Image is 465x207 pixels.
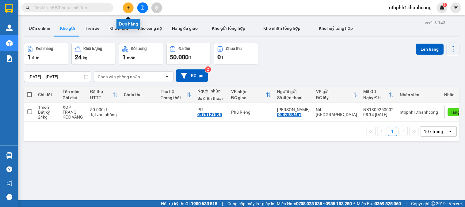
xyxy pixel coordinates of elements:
div: NGUYỄN NGỌC DUNG [277,107,310,112]
div: ĐC giao [231,95,266,100]
span: 0 [217,53,221,61]
span: | [406,200,407,207]
div: PR [197,107,225,112]
span: 50.000 [170,53,189,61]
div: Đơn hàng [116,19,140,29]
button: Bộ lọc [176,69,208,82]
th: Toggle SortBy [313,87,360,103]
div: 0902539481 [277,112,302,117]
span: 1 [27,53,31,61]
img: logo-vxr [5,4,13,13]
div: Khối lượng [84,47,102,51]
span: Miền Bắc [357,200,401,207]
strong: 0708 023 035 - 0935 103 250 [296,201,352,206]
span: Kho huỷ tổng hợp [319,26,353,31]
div: Số điện thoại [277,95,310,100]
span: ntbphh1.thanhcong [384,4,437,11]
span: | [222,200,223,207]
div: 24 kg [38,115,56,119]
button: Hàng đã giao [167,21,203,36]
span: message [6,194,12,200]
button: Đơn hàng1đơn [24,43,68,65]
div: 1 món [38,105,56,110]
sup: 2 [205,66,211,72]
span: đ [189,55,191,60]
span: notification [6,180,12,186]
th: Toggle SortBy [87,87,121,103]
svg: open [448,129,453,134]
span: aim [154,6,159,10]
div: Chi tiết [38,92,56,97]
div: Trạng thái [161,95,186,100]
div: ver 1.8.143 [425,19,446,26]
button: plus [123,2,134,13]
span: Miền Nam [277,200,352,207]
div: Bất kỳ [38,110,56,115]
th: Toggle SortBy [228,87,274,103]
div: HTTT [90,95,113,100]
input: Tìm tên, số ĐT hoặc mã đơn [34,4,106,11]
div: N4 [GEOGRAPHIC_DATA] [316,107,357,117]
div: ntbphh1.thanhcong [400,110,438,115]
span: search [25,6,30,10]
sup: 1 [443,3,447,7]
div: Ghi chú [63,95,84,100]
img: icon-new-feature [440,5,445,10]
button: Kho gửi [55,21,80,36]
button: Đơn online [24,21,55,36]
div: Đơn hàng [36,47,53,51]
div: Mã GD [364,89,389,94]
div: VP nhận [231,89,266,94]
div: ĐC lấy [316,95,353,100]
button: aim [151,2,162,13]
img: warehouse-icon [6,25,13,31]
strong: 1900 633 818 [191,201,217,206]
div: Số điện thoại [197,96,225,101]
button: 1 [388,127,397,136]
button: Số lượng1món [119,43,163,65]
button: Trên xe [80,21,105,36]
span: 1 [444,3,446,7]
div: 50.000 đ [90,107,118,112]
span: question-circle [6,166,12,172]
div: XỐP TRANG KEO VÀNG [63,105,84,119]
div: NB1309250002 [364,107,394,112]
div: Người nhận [197,88,225,93]
button: Khối lượng24kg [71,43,116,65]
button: Lên hàng [416,44,444,55]
span: Kho nhận tổng hợp [264,26,301,31]
div: Đã thu [90,89,113,94]
div: Số lượng [131,47,147,51]
button: Kho nhận [105,21,133,36]
span: file-add [140,6,145,10]
button: caret-down [451,2,461,13]
span: caret-down [453,5,459,10]
div: Chưa thu [124,92,154,97]
span: đ [221,55,223,60]
div: 0979127595 [197,112,222,117]
input: Select a date range. [24,72,91,82]
span: ⚪️ [354,202,356,205]
span: 1 [122,53,126,61]
strong: 0369 525 060 [375,201,401,206]
th: Toggle SortBy [158,87,194,103]
img: solution-icon [6,55,13,62]
div: Người gửi [277,89,310,94]
div: Đã thu [179,47,190,51]
span: đơn [32,55,40,60]
th: Toggle SortBy [360,87,397,103]
img: warehouse-icon [6,40,13,46]
button: Đã thu50.000đ [166,43,211,65]
span: kg [83,55,87,60]
div: Tên món [63,89,84,94]
span: Hỗ trợ kỹ thuật: [161,200,217,207]
span: Kho gửi tổng hợp [212,26,245,31]
button: Chưa thu0đ [214,43,258,65]
div: Chọn văn phòng nhận [98,74,140,80]
div: Ngày ĐH [364,95,389,100]
div: Chưa thu [226,47,242,51]
div: 10 / trang [424,128,443,135]
div: VP gửi [316,89,353,94]
span: 24 [75,53,82,61]
span: copyright [431,201,435,206]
